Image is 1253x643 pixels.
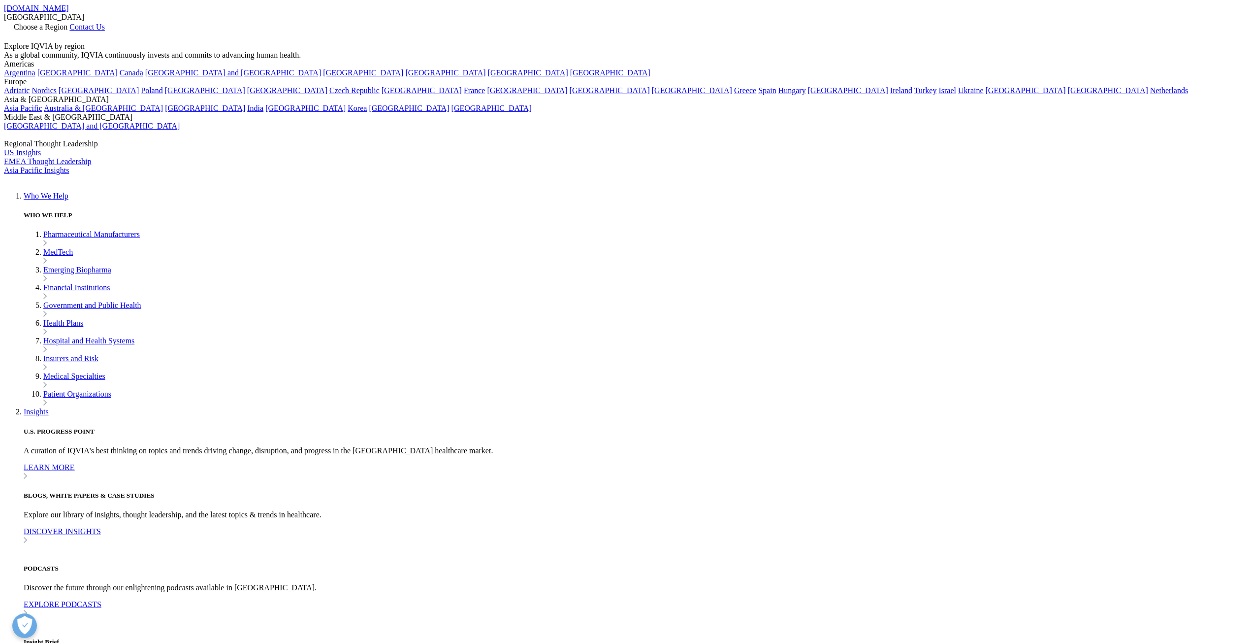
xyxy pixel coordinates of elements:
a: [GEOGRAPHIC_DATA] [451,104,532,112]
a: EXPLORE PODCASTS [24,600,1249,618]
a: India [247,104,263,112]
a: Ukraine [958,86,984,95]
a: DISCOVER INSIGHTS [24,527,1249,545]
button: Open Preferences [12,613,37,638]
a: [GEOGRAPHIC_DATA] [37,68,118,77]
a: Hospital and Health Systems [43,337,134,345]
a: [GEOGRAPHIC_DATA] [165,86,245,95]
a: Canada [120,68,143,77]
a: [GEOGRAPHIC_DATA] [652,86,732,95]
a: Who We Help [24,192,68,200]
a: [GEOGRAPHIC_DATA] [986,86,1066,95]
a: Argentina [4,68,35,77]
a: Financial Institutions [43,283,110,292]
a: France [464,86,485,95]
a: [GEOGRAPHIC_DATA] [382,86,462,95]
a: [GEOGRAPHIC_DATA] [488,68,568,77]
h5: BLOGS, WHITE PAPERS & CASE STUDIES [24,492,1249,500]
a: [GEOGRAPHIC_DATA] and [GEOGRAPHIC_DATA] [145,68,321,77]
div: Asia & [GEOGRAPHIC_DATA] [4,95,1249,104]
a: Pharmaceutical Manufacturers [43,230,140,238]
a: Czech Republic [329,86,380,95]
div: Explore IQVIA by region [4,42,1249,51]
a: [GEOGRAPHIC_DATA] [487,86,567,95]
a: Ireland [890,86,912,95]
a: Emerging Biopharma [43,266,111,274]
a: LEARN MORE [24,463,1249,481]
a: Israel [938,86,956,95]
a: Spain [758,86,776,95]
a: [GEOGRAPHIC_DATA] [247,86,327,95]
a: Insurers and Risk [43,354,98,363]
p: A curation of IQVIA's best thinking on topics and trends driving change, disruption, and progress... [24,446,1249,455]
a: MedTech [43,248,73,256]
a: [GEOGRAPHIC_DATA] and [GEOGRAPHIC_DATA] [4,122,180,130]
a: Australia & [GEOGRAPHIC_DATA] [44,104,163,112]
a: Asia Pacific [4,104,42,112]
h5: U.S. PROGRESS POINT [24,428,1249,436]
a: Nordics [32,86,57,95]
a: [DOMAIN_NAME] [4,4,69,12]
div: [GEOGRAPHIC_DATA] [4,13,1249,22]
a: [GEOGRAPHIC_DATA] [265,104,346,112]
a: EMEA Thought Leadership [4,157,91,166]
a: Korea [348,104,367,112]
a: Turkey [914,86,937,95]
a: Hungary [778,86,806,95]
a: Asia Pacific Insights [4,166,69,174]
a: Adriatic [4,86,30,95]
a: Government and Public Health [43,301,141,309]
a: [GEOGRAPHIC_DATA] [808,86,888,95]
h5: PODCASTS [24,565,1249,573]
a: Insights [24,407,49,416]
a: Patient Organizations [43,390,111,398]
div: Middle East & [GEOGRAPHIC_DATA] [4,113,1249,122]
a: Medical Specialties [43,372,105,380]
a: Greece [734,86,756,95]
a: Netherlands [1150,86,1188,95]
span: Choose a Region [14,23,67,31]
p: Discover the future through our enlightening podcasts available in [GEOGRAPHIC_DATA]. [24,583,1249,592]
a: [GEOGRAPHIC_DATA] [1068,86,1148,95]
div: Americas [4,60,1249,68]
a: US Insights [4,148,41,157]
a: Poland [141,86,162,95]
h5: WHO WE HELP [24,211,1249,219]
a: Contact Us [69,23,105,31]
a: Health Plans [43,319,83,327]
a: [GEOGRAPHIC_DATA] [59,86,139,95]
a: [GEOGRAPHIC_DATA] [570,68,650,77]
a: [GEOGRAPHIC_DATA] [165,104,245,112]
a: [GEOGRAPHIC_DATA] [323,68,403,77]
div: As a global community, IQVIA continuously invests and commits to advancing human health. [4,51,1249,60]
div: Europe [4,77,1249,86]
a: [GEOGRAPHIC_DATA] [570,86,650,95]
a: [GEOGRAPHIC_DATA] [405,68,485,77]
div: Regional Thought Leadership [4,139,1249,148]
p: Explore our library of insights, thought leadership, and the latest topics & trends in healthcare. [24,510,1249,519]
a: [GEOGRAPHIC_DATA] [369,104,449,112]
